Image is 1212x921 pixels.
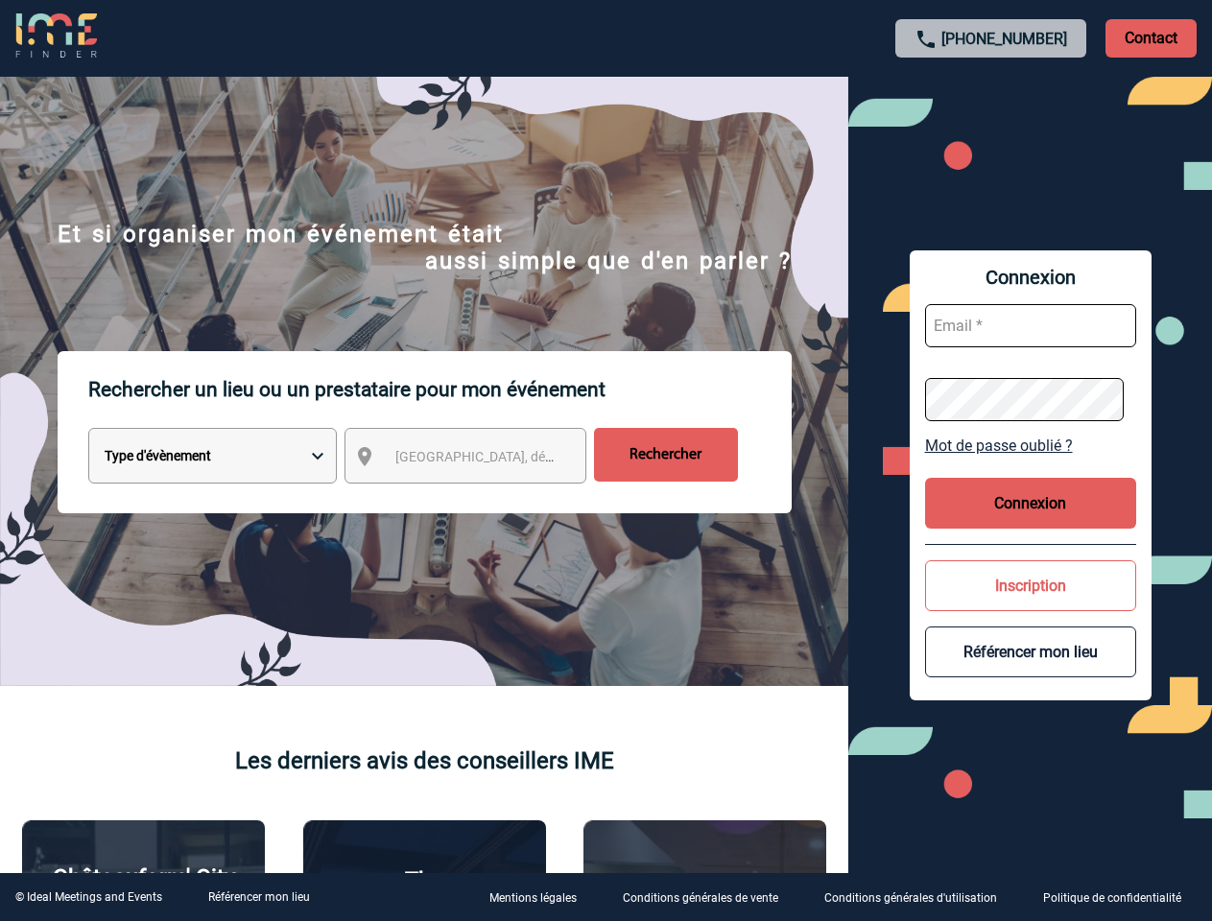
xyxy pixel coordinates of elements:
button: Connexion [925,478,1136,529]
p: Rechercher un lieu ou un prestataire pour mon événement [88,351,792,428]
a: Conditions générales de vente [607,888,809,907]
input: Email * [925,304,1136,347]
a: [PHONE_NUMBER] [941,30,1067,48]
p: Politique de confidentialité [1043,892,1181,906]
p: Conditions générales de vente [623,892,778,906]
a: Conditions générales d'utilisation [809,888,1028,907]
img: call-24-px.png [915,28,938,51]
input: Rechercher [594,428,738,482]
a: Mentions légales [474,888,607,907]
p: Mentions légales [489,892,577,906]
div: © Ideal Meetings and Events [15,890,162,904]
p: Agence 2ISD [639,869,771,896]
a: Mot de passe oublié ? [925,437,1136,455]
a: Référencer mon lieu [208,890,310,904]
a: Politique de confidentialité [1028,888,1212,907]
button: Inscription [925,560,1136,611]
span: Connexion [925,266,1136,289]
p: Châteauform' City [GEOGRAPHIC_DATA] [33,864,254,918]
p: Conditions générales d'utilisation [824,892,997,906]
button: Référencer mon lieu [925,626,1136,677]
p: The [GEOGRAPHIC_DATA] [314,867,535,921]
span: [GEOGRAPHIC_DATA], département, région... [395,449,662,464]
p: Contact [1105,19,1197,58]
